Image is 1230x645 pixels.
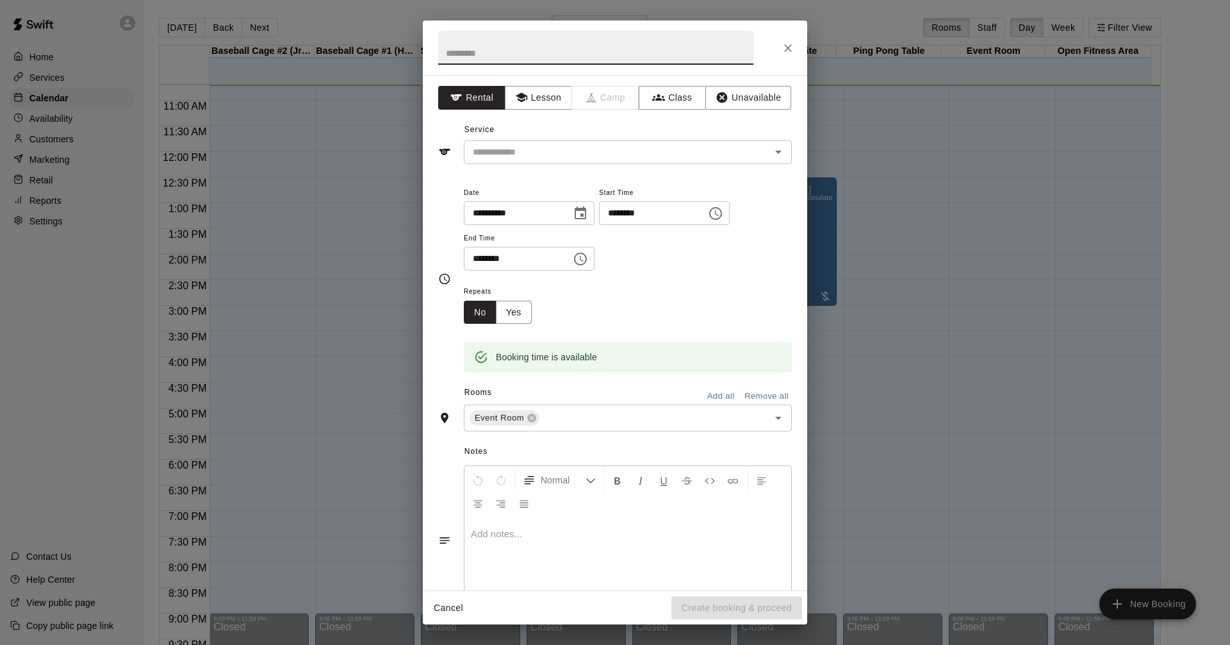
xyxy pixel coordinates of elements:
button: Left Align [751,469,773,492]
button: Formatting Options [518,469,601,492]
button: Choose date, selected date is Aug 15, 2025 [568,201,593,226]
button: Close [776,37,799,60]
button: Class [639,86,706,110]
span: Repeats [464,283,542,301]
button: Choose time, selected time is 5:30 PM [703,201,728,226]
button: Insert Code [699,469,721,492]
button: Right Align [490,492,512,515]
button: Add all [700,387,741,406]
svg: Timing [438,272,451,285]
span: Rooms [464,388,492,397]
button: Rental [438,86,505,110]
button: Justify Align [513,492,535,515]
svg: Notes [438,534,451,547]
span: Date [464,185,594,202]
svg: Rooms [438,412,451,424]
button: Center Align [467,492,489,515]
button: Format Italics [630,469,652,492]
span: Camps can only be created in the Services page [572,86,639,110]
button: Undo [467,469,489,492]
button: Cancel [428,596,469,620]
button: Yes [496,301,532,324]
button: Format Bold [607,469,628,492]
div: outlined button group [464,301,532,324]
div: Booking time is available [496,346,597,369]
svg: Service [438,146,451,158]
span: Normal [541,474,586,487]
button: Lesson [505,86,572,110]
button: Insert Link [722,469,744,492]
button: Choose time, selected time is 6:00 PM [568,246,593,272]
button: Format Underline [653,469,675,492]
button: Unavailable [705,86,791,110]
span: Service [464,125,495,134]
button: No [464,301,496,324]
button: Redo [490,469,512,492]
button: Format Strikethrough [676,469,698,492]
span: Notes [464,442,792,462]
span: End Time [464,230,594,247]
span: Start Time [599,185,730,202]
button: Remove all [741,387,792,406]
button: Open [769,409,787,427]
button: Open [769,143,787,161]
div: Event Room [470,410,539,426]
span: Event Room [470,412,529,424]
